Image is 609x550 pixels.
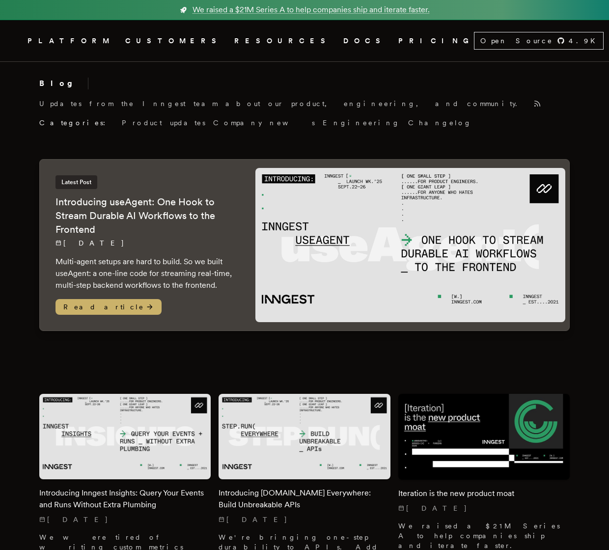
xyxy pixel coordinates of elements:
p: [DATE] [219,515,390,524]
a: Company news [213,118,315,128]
a: Changelog [408,118,472,128]
img: Featured image for Iteration is the new product moat blog post [398,394,570,480]
img: Featured image for Introducing useAgent: One Hook to Stream Durable AI Workflows to the Frontend ... [255,168,565,323]
p: [DATE] [39,515,211,524]
span: We raised a $21M Series A to help companies ship and iterate faster. [193,4,430,16]
button: PLATFORM [28,35,113,47]
a: PRICING [398,35,474,47]
button: RESOURCES [234,35,332,47]
span: Latest Post [55,175,97,189]
a: CUSTOMERS [125,35,222,47]
p: [DATE] [398,503,570,513]
span: Open Source [480,36,553,46]
h2: Introducing Inngest Insights: Query Your Events and Runs Without Extra Plumbing [39,487,211,511]
p: [DATE] [55,238,236,248]
a: DOCS [343,35,387,47]
h2: Iteration is the new product moat [398,488,570,499]
p: Multi-agent setups are hard to build. So we built useAgent: a one-line code for streaming real-ti... [55,256,236,291]
a: Product updates [122,118,205,128]
p: Updates from the Inngest team about our product, engineering, and community. [39,99,523,109]
h2: Blog [39,78,88,89]
span: 4.9 K [569,36,601,46]
img: Featured image for Introducing Step.Run Everywhere: Build Unbreakable APIs blog post [219,394,390,479]
a: Latest PostIntroducing useAgent: One Hook to Stream Durable AI Workflows to the Frontend[DATE] Mu... [39,159,570,331]
img: Featured image for Introducing Inngest Insights: Query Your Events and Runs Without Extra Plumbin... [39,394,211,479]
h2: Introducing useAgent: One Hook to Stream Durable AI Workflows to the Frontend [55,195,236,236]
a: Engineering [323,118,400,128]
span: Read article [55,299,162,315]
span: Categories: [39,118,114,128]
h2: Introducing [DOMAIN_NAME] Everywhere: Build Unbreakable APIs [219,487,390,511]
